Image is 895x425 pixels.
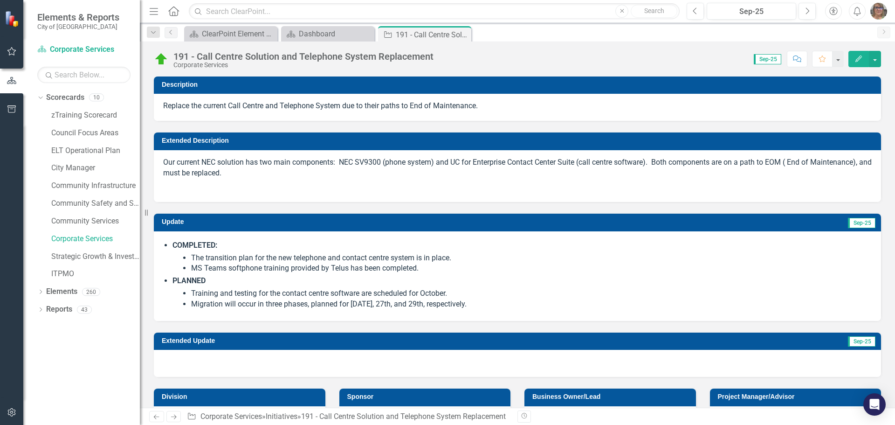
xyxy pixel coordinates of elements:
h3: Description [162,81,876,88]
span: Sep-25 [848,218,875,228]
a: Scorecards [46,92,84,103]
a: Reports [46,304,72,315]
small: City of [GEOGRAPHIC_DATA] [37,23,119,30]
li: The transition plan for the new telephone and contact centre system is in place. [191,253,872,264]
li: Training and testing for the contact centre software are scheduled for October. [191,288,872,299]
img: On Target [154,52,169,67]
a: Corporate Services [51,234,140,244]
h3: Extended Description [162,137,876,144]
img: ClearPoint Strategy [4,10,21,27]
a: Corporate Services [200,412,262,421]
h3: Extended Update [162,337,628,344]
div: 191 - Call Centre Solution and Telephone System Replacement [396,29,469,41]
div: Dashboard [299,28,372,40]
a: Community Infrastructure [51,181,140,191]
a: ELT Operational Plan [51,146,140,156]
span: Replace the current Call Centre and Telephone System due to their paths to End of Maintenance. [163,101,478,110]
div: 43 [77,306,92,314]
input: Search ClearPoint... [189,3,680,20]
a: ClearPoint Element Definitions [186,28,275,40]
div: 191 - Call Centre Solution and Telephone System Replacement [301,412,506,421]
h3: Project Manager/Advisor [718,393,877,400]
div: 191 - Call Centre Solution and Telephone System Replacement [173,51,434,62]
strong: COMPLETED: [172,241,217,250]
div: Corporate Services [173,62,434,69]
img: Rosaline Wood [870,3,887,20]
a: Council Focus Areas [51,128,140,139]
h3: Business Owner/Lead [532,393,691,400]
button: Sep-25 [707,3,796,20]
h3: Update [162,218,475,225]
p: Our current NEC solution has two main components: NEC SV9300 (phone system) and UC for Enterprise... [163,157,872,181]
a: Dashboard [283,28,372,40]
li: MS Teams softphone training provided by Telus has been completed. [191,263,872,274]
a: Corporate Services [37,44,131,55]
a: City Manager [51,163,140,174]
div: » » [187,411,510,422]
button: Search [631,5,677,18]
span: Elements & Reports [37,12,119,23]
a: ITPMO [51,269,140,279]
a: zTraining Scorecard [51,110,140,121]
span: Search [644,7,664,14]
div: 260 [82,288,100,296]
h3: Division [162,393,321,400]
span: Sep-25 [848,336,875,347]
span: Sep-25 [754,54,781,64]
div: ClearPoint Element Definitions [202,28,275,40]
a: Initiatives [266,412,297,421]
a: Community Safety and Social Services [51,198,140,209]
a: Community Services [51,216,140,227]
a: Strategic Growth & Investment [51,251,140,262]
a: Elements [46,286,77,297]
input: Search Below... [37,67,131,83]
div: Sep-25 [710,6,793,17]
div: Open Intercom Messenger [863,393,886,416]
div: 10 [89,94,104,102]
li: Migration will occur in three phases, planned for [DATE], 27th, and 29th, respectively. [191,299,872,310]
strong: PLANNED [172,276,206,285]
h3: Sponsor [347,393,506,400]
